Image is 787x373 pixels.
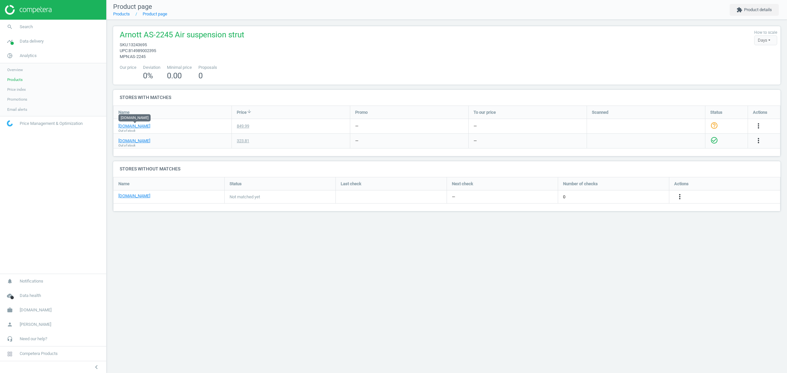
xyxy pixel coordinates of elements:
i: cloud_done [4,289,16,302]
span: Search [20,24,33,30]
span: sku : [120,42,129,47]
i: notifications [4,275,16,287]
span: Competera Products [20,351,58,357]
i: pie_chart_outlined [4,49,16,62]
span: Arnott AS-2245 Air suspension strut [120,29,244,42]
span: 0 [198,71,203,80]
i: check_circle_outline [710,136,718,144]
a: [DOMAIN_NAME] [118,138,150,144]
span: Need our help? [20,336,47,342]
button: extensionProduct details [730,4,779,16]
span: Scanned [592,109,608,115]
span: Out of stock [118,128,135,133]
span: Proposals [198,65,217,70]
span: Products [7,77,23,82]
span: [PERSON_NAME] [20,322,51,327]
div: 849.99 [237,123,249,129]
span: Overview [7,67,23,72]
i: more_vert [755,122,762,130]
i: arrow_downward [247,109,252,114]
span: Analytics [20,53,37,59]
span: upc : [120,48,129,53]
img: wGWNvw8QSZomAAAAABJRU5ErkJggg== [7,120,13,127]
span: Not matched yet [230,194,260,200]
span: Promo [355,109,368,115]
i: more_vert [676,192,684,200]
i: work [4,304,16,316]
span: Promotions [7,97,27,102]
span: Name [118,181,130,186]
span: — [452,194,455,200]
i: headset_mic [4,333,16,345]
span: Status [710,109,722,115]
h4: Stores without matches [113,161,780,177]
span: Number of checks [563,181,598,186]
span: Email alerts [7,107,27,112]
span: Price index [7,87,26,92]
i: person [4,318,16,331]
span: Last check [341,181,361,186]
span: Actions [753,109,767,115]
div: Days [754,35,777,45]
div: 323.81 [237,138,249,144]
div: — [355,123,358,129]
button: more_vert [755,137,762,145]
span: Name [118,109,130,115]
span: Price [237,109,247,115]
img: ajHJNr6hYgQAAAAASUVORK5CYII= [5,5,51,15]
a: Product page [143,11,167,16]
span: Out of stock [118,143,135,147]
iframe: Intercom live chat [760,351,776,366]
button: more_vert [676,192,684,201]
i: help_outline [710,121,718,129]
i: extension [737,7,742,13]
button: chevron_left [88,363,105,371]
span: AS-2245 [130,54,146,59]
span: Notifications [20,278,43,284]
div: — [474,138,477,144]
div: [DOMAIN_NAME] [118,114,151,121]
div: — [355,138,358,144]
i: search [4,21,16,33]
span: Data delivery [20,38,44,44]
span: Price Management & Optimization [20,121,83,127]
span: [DOMAIN_NAME] [20,307,51,313]
span: 0 % [143,71,153,80]
span: Next check [452,181,473,186]
span: mpn : [120,54,130,59]
h4: Stores with matches [113,90,780,105]
button: more_vert [755,122,762,130]
span: Actions [674,181,689,186]
a: Products [113,11,130,16]
span: 0.00 [167,71,182,80]
span: Minimal price [167,65,192,70]
label: How to scale [754,30,777,35]
span: Data health [20,293,41,299]
span: 814989002395 [129,48,156,53]
span: To our price [474,109,496,115]
div: — [474,123,477,129]
i: timeline [4,35,16,48]
span: Our price [120,65,136,70]
span: Status [230,181,242,186]
span: 0 [563,194,565,200]
span: Product page [113,3,152,10]
a: [DOMAIN_NAME] [118,193,150,199]
a: [DOMAIN_NAME] [118,123,150,129]
i: chevron_left [92,363,100,371]
span: 13243695 [129,42,147,47]
span: Deviation [143,65,160,70]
